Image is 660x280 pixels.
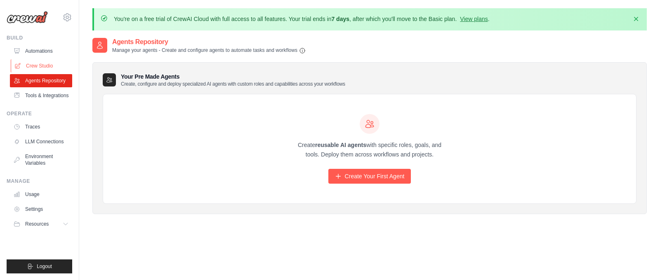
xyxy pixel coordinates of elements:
a: Crew Studio [11,59,73,72]
strong: reusable AI agents [315,142,366,148]
strong: 7 days [331,16,349,22]
a: Tools & Integrations [10,89,72,102]
a: Traces [10,120,72,133]
p: Manage your agents - Create and configure agents to automate tasks and workflows [112,47,306,54]
p: You're on a free trial of CrewAI Cloud with full access to all features. Your trial ends in , aft... [114,15,490,23]
a: Create Your First Agent [328,169,411,184]
a: View plans [460,16,488,22]
img: Logo [7,11,48,23]
a: Agents Repository [10,74,72,87]
div: Operate [7,110,72,117]
span: Resources [25,221,49,227]
button: Logout [7,259,72,273]
div: Manage [7,178,72,184]
div: Build [7,35,72,41]
p: Create with specific roles, goals, and tools. Deploy them across workflows and projects. [290,140,449,159]
a: LLM Connections [10,135,72,148]
h3: Your Pre Made Agents [121,72,345,87]
a: Environment Variables [10,150,72,170]
a: Usage [10,188,72,201]
a: Automations [10,44,72,58]
h2: Agents Repository [112,37,306,47]
p: Create, configure and deploy specialized AI agents with custom roles and capabilities across your... [121,81,345,87]
a: Settings [10,203,72,216]
span: Logout [37,263,52,270]
button: Resources [10,217,72,231]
